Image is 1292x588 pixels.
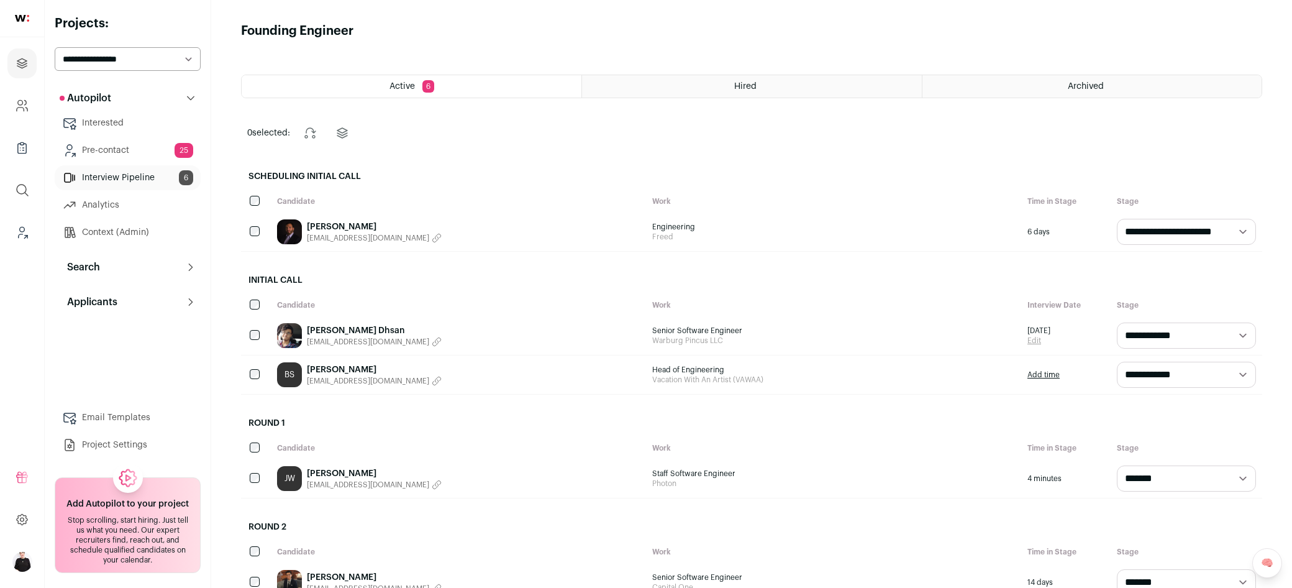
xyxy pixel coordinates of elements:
span: [DATE] [1027,326,1050,336]
span: 25 [175,143,193,158]
img: wellfound-shorthand-0d5821cbd27db2630d0214b213865d53afaa358527fdda9d0ea32b1df1b89c2c.svg [15,15,29,22]
a: Add Autopilot to your project Stop scrolling, start hiring. Just tell us what you need. Our exper... [55,477,201,573]
button: [EMAIL_ADDRESS][DOMAIN_NAME] [307,376,442,386]
div: Candidate [271,541,646,563]
a: Pre-contact25 [55,138,201,163]
a: [PERSON_NAME] [307,467,442,480]
a: Archived [922,75,1262,98]
button: Applicants [55,290,201,315]
div: Work [646,190,1021,213]
div: Stage [1111,541,1262,563]
h2: Projects: [55,15,201,32]
img: 2d9636f9904ab6e0ac260797eca48c163c94a65453ee5ef6b18f270c2090b32f.jpg [277,323,302,348]
p: Autopilot [60,91,111,106]
p: Applicants [60,295,117,310]
div: Time in Stage [1021,437,1111,459]
span: Engineering [652,222,1015,232]
div: Candidate [271,294,646,316]
span: 6 [179,170,193,185]
a: Project Settings [55,433,201,457]
span: Active [389,82,415,91]
span: 0 [247,129,252,137]
div: Candidate [271,437,646,459]
span: Warburg Pincus LLC [652,336,1015,346]
span: Senior Software Engineer [652,326,1015,336]
span: Head of Engineering [652,365,1015,375]
h2: Initial Call [241,267,1262,294]
a: 🧠 [1252,548,1282,578]
a: Add time [1027,370,1060,380]
button: Open dropdown [12,552,32,572]
button: Autopilot [55,86,201,111]
a: JW [277,466,302,491]
span: Hired [734,82,757,91]
div: Work [646,294,1021,316]
span: [EMAIL_ADDRESS][DOMAIN_NAME] [307,233,429,243]
div: 6 days [1021,213,1111,251]
button: Change stage [295,118,325,148]
a: Leads (Backoffice) [7,218,37,247]
div: Time in Stage [1021,541,1111,563]
span: [EMAIL_ADDRESS][DOMAIN_NAME] [307,376,429,386]
a: [PERSON_NAME] [307,571,442,584]
div: Candidate [271,190,646,213]
div: 4 minutes [1021,459,1111,498]
img: ed20f329908b3806b8049ef115d46bff0b066813d1363b9fb6b9ea97fed5ff5b.jpg [277,219,302,244]
div: Stop scrolling, start hiring. Just tell us what you need. Our expert recruiters find, reach out, ... [63,515,193,565]
button: [EMAIL_ADDRESS][DOMAIN_NAME] [307,233,442,243]
div: Time in Stage [1021,190,1111,213]
div: Work [646,437,1021,459]
div: Work [646,541,1021,563]
p: Search [60,260,100,275]
img: 9240684-medium_jpg [12,552,32,572]
h2: Round 2 [241,513,1262,541]
a: Context (Admin) [55,220,201,245]
a: Projects [7,48,37,78]
span: Vacation With An Artist (VAWAA) [652,375,1015,385]
button: Search [55,255,201,280]
a: [PERSON_NAME] [307,364,442,376]
a: BS [277,362,302,387]
a: [PERSON_NAME] Dhsan [307,324,442,337]
span: 6 [422,80,434,93]
h2: Add Autopilot to your project [66,498,189,510]
a: Hired [582,75,921,98]
div: Interview Date [1021,294,1111,316]
span: Archived [1068,82,1104,91]
a: Company Lists [7,133,37,163]
div: Stage [1111,437,1262,459]
span: Staff Software Engineer [652,469,1015,479]
div: Stage [1111,294,1262,316]
button: [EMAIL_ADDRESS][DOMAIN_NAME] [307,480,442,490]
h2: Scheduling Initial Call [241,163,1262,190]
button: [EMAIL_ADDRESS][DOMAIN_NAME] [307,337,442,347]
span: Photon [652,479,1015,489]
a: [PERSON_NAME] [307,221,442,233]
span: Freed [652,232,1015,242]
a: Email Templates [55,405,201,430]
span: selected: [247,127,290,139]
h1: Founding Engineer [241,22,353,40]
h2: Round 1 [241,410,1262,437]
span: [EMAIL_ADDRESS][DOMAIN_NAME] [307,480,429,490]
a: Interested [55,111,201,136]
a: Interview Pipeline6 [55,165,201,190]
a: Edit [1027,336,1050,346]
a: Company and ATS Settings [7,91,37,121]
div: Stage [1111,190,1262,213]
span: [EMAIL_ADDRESS][DOMAIN_NAME] [307,337,429,347]
span: Senior Software Engineer [652,572,1015,582]
a: Analytics [55,193,201,218]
